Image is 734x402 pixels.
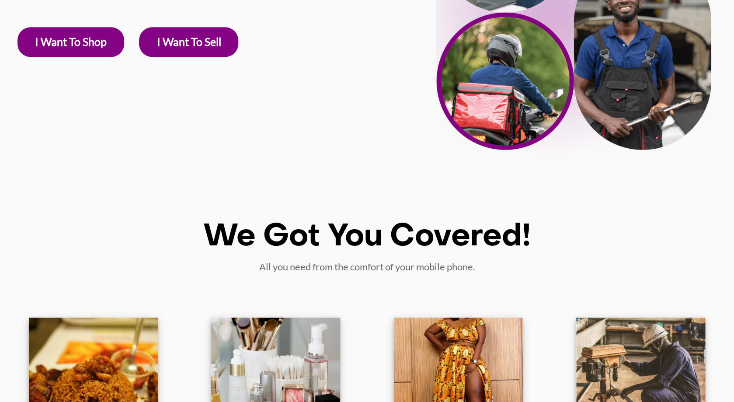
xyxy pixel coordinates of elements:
a: I Want To Shop [17,27,124,57]
a: I Want To Sell [139,27,238,57]
h1: We Got You Covered! [9,219,725,256]
p: All you need from the comfort of your mobile phone. [9,259,725,274]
